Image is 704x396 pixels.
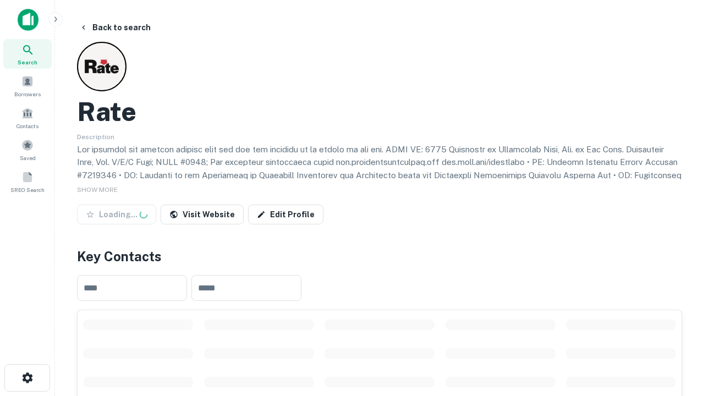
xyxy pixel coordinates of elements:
button: Back to search [75,18,155,37]
a: Contacts [3,103,52,133]
a: Edit Profile [248,205,323,224]
a: Borrowers [3,71,52,101]
a: Search [3,39,52,69]
iframe: Chat Widget [649,308,704,361]
a: Visit Website [161,205,244,224]
span: Saved [20,153,36,162]
span: Search [18,58,37,67]
span: SHOW MORE [77,186,118,194]
span: Contacts [16,122,38,130]
span: SREO Search [10,185,45,194]
span: Borrowers [14,90,41,98]
h2: Rate [77,96,136,128]
p: Lor ipsumdol sit ametcon adipisc elit sed doe tem incididu ut la etdolo ma ali eni. ADMI VE: 6775... [77,143,682,247]
a: Saved [3,135,52,164]
a: SREO Search [3,167,52,196]
img: capitalize-icon.png [18,9,38,31]
span: Description [77,133,114,141]
h4: Key Contacts [77,246,682,266]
